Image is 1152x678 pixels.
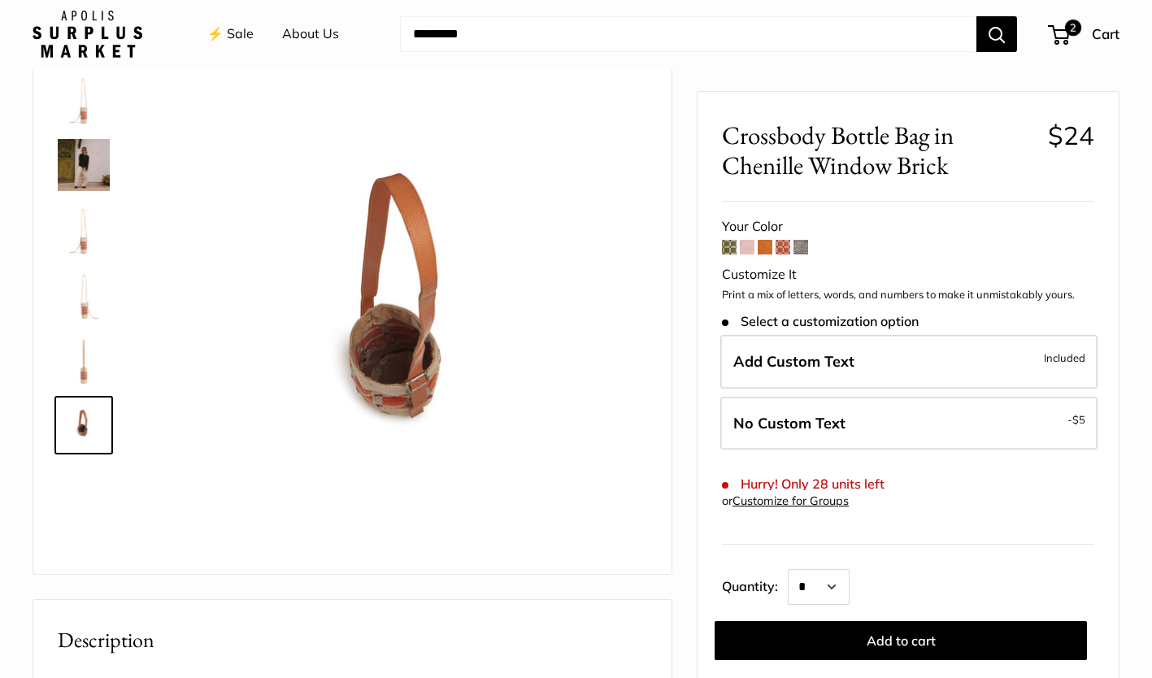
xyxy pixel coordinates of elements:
span: Crossbody Bottle Bag in Chenille Window Brick [722,120,1035,180]
img: Crossbody Bottle Bag in Chenille Window Brick [58,334,110,386]
a: Customize for Groups [732,493,849,508]
label: Add Custom Text [720,335,1098,389]
div: Customize It [722,263,1094,287]
button: Search [976,16,1017,52]
img: Apolis: Surplus Market [33,11,142,58]
a: Crossbody Bottle Bag in Chenille Window Brick [54,71,113,129]
span: Hurry! Only 28 units left [722,476,884,492]
span: No Custom Text [733,413,846,432]
span: Select a customization option [722,314,918,329]
a: ⚡️ Sale [207,22,254,46]
a: Crossbody Bottle Bag in Chenille Window Brick [54,136,113,194]
img: Crossbody Bottle Bag in Chenille Window Brick [163,74,647,558]
p: Print a mix of letters, words, and numbers to make it unmistakably yours. [722,287,1094,303]
img: Crossbody Bottle Bag in Chenille Window Brick [58,74,110,126]
input: Search... [400,16,976,52]
span: Cart [1092,25,1119,42]
span: Add Custom Text [733,352,854,371]
img: Crossbody Bottle Bag in Chenille Window Brick [58,139,110,191]
span: 2 [1065,20,1081,36]
button: Add to cart [715,621,1087,660]
a: Crossbody Bottle Bag in Chenille Window Brick [54,266,113,324]
span: Included [1044,348,1085,367]
img: Crossbody Bottle Bag in Chenille Window Brick [58,269,110,321]
span: $5 [1072,412,1085,425]
a: About Us [282,22,339,46]
a: Crossbody Bottle Bag in Chenille Window Brick [54,331,113,389]
div: or [722,490,849,512]
label: Quantity: [722,564,788,605]
span: $24 [1048,120,1094,151]
img: Crossbody Bottle Bag in Chenille Window Brick [58,399,110,451]
div: Your Color [722,214,1094,238]
img: Crossbody Bottle Bag in Chenille Window Brick [58,204,110,256]
a: Crossbody Bottle Bag in Chenille Window Brick [54,396,113,454]
a: 2 Cart [1050,21,1119,47]
label: Leave Blank [720,396,1098,450]
span: - [1067,409,1085,428]
a: Crossbody Bottle Bag in Chenille Window Brick [54,201,113,259]
h2: Description [58,624,647,656]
